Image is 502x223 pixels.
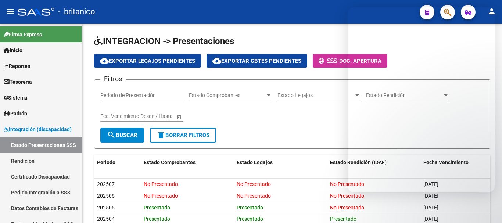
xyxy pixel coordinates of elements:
[348,7,495,192] iframe: Intercom live chat
[237,216,263,222] span: Presentado
[97,216,115,222] span: 202504
[212,58,301,64] span: Exportar Cbtes Pendientes
[144,216,170,222] span: Presentado
[4,94,28,102] span: Sistema
[330,193,364,199] span: No Presentado
[237,159,273,165] span: Estado Legajos
[237,181,271,187] span: No Presentado
[94,36,234,46] span: INTEGRACION -> Presentaciones
[100,58,195,64] span: Exportar Legajos Pendientes
[330,216,356,222] span: Presentado
[4,78,32,86] span: Tesorería
[207,54,307,68] button: Exportar Cbtes Pendientes
[100,113,127,119] input: Fecha inicio
[144,193,178,199] span: No Presentado
[150,128,216,143] button: Borrar Filtros
[94,155,141,170] datatable-header-cell: Periodo
[97,181,115,187] span: 202507
[141,155,234,170] datatable-header-cell: Estado Comprobantes
[133,113,169,119] input: Fecha fin
[330,159,387,165] span: Estado Rendición (IDAF)
[97,193,115,199] span: 202506
[189,92,265,98] span: Estado Comprobantes
[144,205,170,211] span: Presentado
[58,4,95,20] span: - britanico
[4,46,22,54] span: Inicio
[327,155,420,170] datatable-header-cell: Estado Rendición (IDAF)
[100,56,109,65] mat-icon: cloud_download
[212,56,221,65] mat-icon: cloud_download
[477,198,495,216] iframe: Intercom live chat
[423,216,438,222] span: [DATE]
[157,132,209,139] span: Borrar Filtros
[330,205,364,211] span: No Presentado
[4,30,42,39] span: Firma Express
[339,58,381,64] span: Doc. Apertura
[277,92,354,98] span: Estado Legajos
[97,205,115,211] span: 202505
[97,159,115,165] span: Periodo
[4,125,72,133] span: Integración (discapacidad)
[107,132,137,139] span: Buscar
[94,54,201,68] button: Exportar Legajos Pendientes
[6,7,15,16] mat-icon: menu
[237,205,263,211] span: Presentado
[237,193,271,199] span: No Presentado
[157,130,165,139] mat-icon: delete
[319,58,339,64] span: -
[4,62,30,70] span: Reportes
[4,109,27,118] span: Padrón
[175,113,183,121] button: Open calendar
[144,159,196,165] span: Estado Comprobantes
[423,205,438,211] span: [DATE]
[100,128,144,143] button: Buscar
[234,155,327,170] datatable-header-cell: Estado Legajos
[107,130,116,139] mat-icon: search
[313,54,387,68] button: -Doc. Apertura
[100,74,126,84] h3: Filtros
[330,181,364,187] span: No Presentado
[144,181,178,187] span: No Presentado
[423,193,438,199] span: [DATE]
